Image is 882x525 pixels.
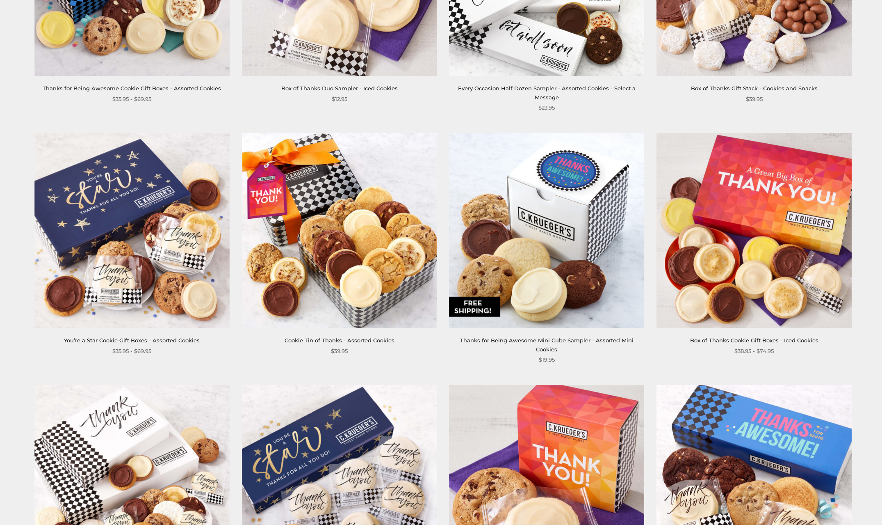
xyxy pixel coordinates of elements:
span: $39.95 [746,95,763,103]
a: Every Occasion Half Dozen Sampler - Assorted Cookies - Select a Message [458,85,636,100]
span: $35.95 - $69.95 [112,347,151,355]
span: $39.95 [331,347,348,355]
a: Thanks for Being Awesome Mini Cube Sampler - Assorted Mini Cookies [449,133,645,328]
span: $12.95 [332,95,347,103]
img: Thanks for Being Awesome Mini Cube Sampler - Assorted Mini Cookies [449,133,644,328]
a: Box of Thanks Gift Stack - Cookies and Snacks [691,85,818,92]
a: Box of Thanks Cookie Gift Boxes - Iced Cookies [690,337,818,344]
img: You’re a Star Cookie Gift Boxes - Assorted Cookies [34,133,230,328]
span: $38.95 - $74.95 [734,347,774,355]
a: Box of Thanks Duo Sampler - Iced Cookies [281,85,398,92]
span: $19.95 [539,355,555,364]
img: Cookie Tin of Thanks - Assorted Cookies [242,133,437,328]
img: Box of Thanks Cookie Gift Boxes - Iced Cookies [656,133,852,328]
a: Cookie Tin of Thanks - Assorted Cookies [285,337,394,344]
a: You’re a Star Cookie Gift Boxes - Assorted Cookies [64,337,200,344]
iframe: Sign Up via Text for Offers [7,494,85,518]
a: Thanks for Being Awesome Cookie Gift Boxes - Assorted Cookies [43,85,221,92]
span: $35.95 - $69.95 [112,95,151,103]
span: $23.95 [538,103,555,112]
a: Thanks for Being Awesome Mini Cube Sampler - Assorted Mini Cookies [460,337,634,352]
